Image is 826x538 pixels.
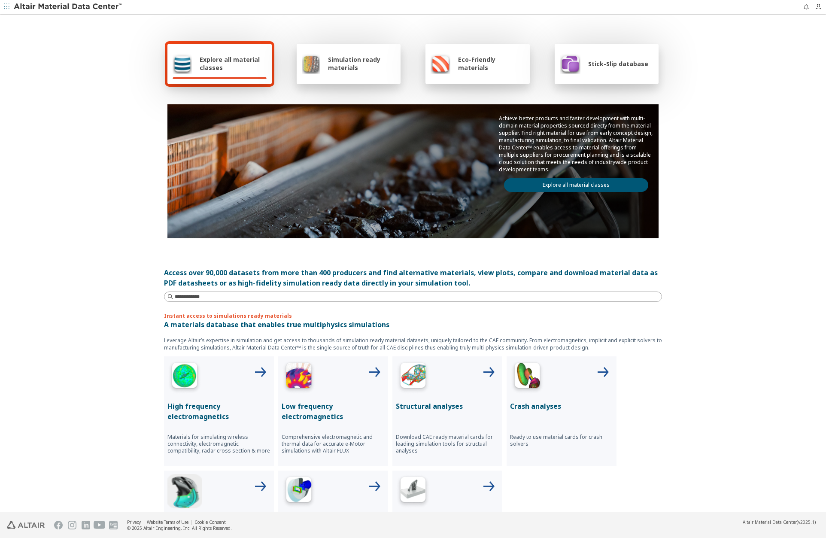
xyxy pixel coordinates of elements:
[147,519,188,525] a: Website Terms of Use
[396,360,430,394] img: Structural Analyses Icon
[458,55,524,72] span: Eco-Friendly materials
[504,178,648,192] a: Explore all material classes
[167,401,270,422] p: High frequency electromagnetics
[510,360,544,394] img: Crash Analyses Icon
[164,312,662,319] p: Instant access to simulations ready materials
[431,53,450,74] img: Eco-Friendly materials
[173,53,192,74] img: Explore all material classes
[560,53,580,74] img: Stick-Slip database
[127,519,141,525] a: Privacy
[588,60,648,68] span: Stick-Slip database
[302,53,320,74] img: Simulation ready materials
[164,337,662,351] p: Leverage Altair’s expertise in simulation and get access to thousands of simulation ready materia...
[510,434,613,447] p: Ready to use material cards for crash solvers
[164,267,662,288] div: Access over 90,000 datasets from more than 400 producers and find alternative materials, view plo...
[396,434,499,454] p: Download CAE ready material cards for leading simulation tools for structual analyses
[507,356,616,466] button: Crash Analyses IconCrash analysesReady to use material cards for crash solvers
[743,519,797,525] span: Altair Material Data Center
[7,521,45,529] img: Altair Engineering
[510,401,613,411] p: Crash analyses
[396,474,430,508] img: 3D Printing Icon
[282,434,385,454] p: Comprehensive electromagnetic and thermal data for accurate e-Motor simulations with Altair FLUX
[328,55,395,72] span: Simulation ready materials
[164,319,662,330] p: A materials database that enables true multiphysics simulations
[200,55,267,72] span: Explore all material classes
[278,356,388,466] button: Low Frequency IconLow frequency electromagneticsComprehensive electromagnetic and thermal data fo...
[14,3,123,11] img: Altair Material Data Center
[499,115,653,173] p: Achieve better products and faster development with multi-domain material properties sourced dire...
[167,474,202,508] img: Injection Molding Icon
[743,519,816,525] div: (v2025.1)
[127,525,232,531] div: © 2025 Altair Engineering, Inc. All Rights Reserved.
[396,401,499,411] p: Structural analyses
[392,356,502,466] button: Structural Analyses IconStructural analysesDownload CAE ready material cards for leading simulati...
[167,360,202,394] img: High Frequency Icon
[194,519,226,525] a: Cookie Consent
[282,401,385,422] p: Low frequency electromagnetics
[164,356,274,466] button: High Frequency IconHigh frequency electromagneticsMaterials for simulating wireless connectivity,...
[282,360,316,394] img: Low Frequency Icon
[167,434,270,454] p: Materials for simulating wireless connectivity, electromagnetic compatibility, radar cross sectio...
[282,474,316,508] img: Polymer Extrusion Icon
